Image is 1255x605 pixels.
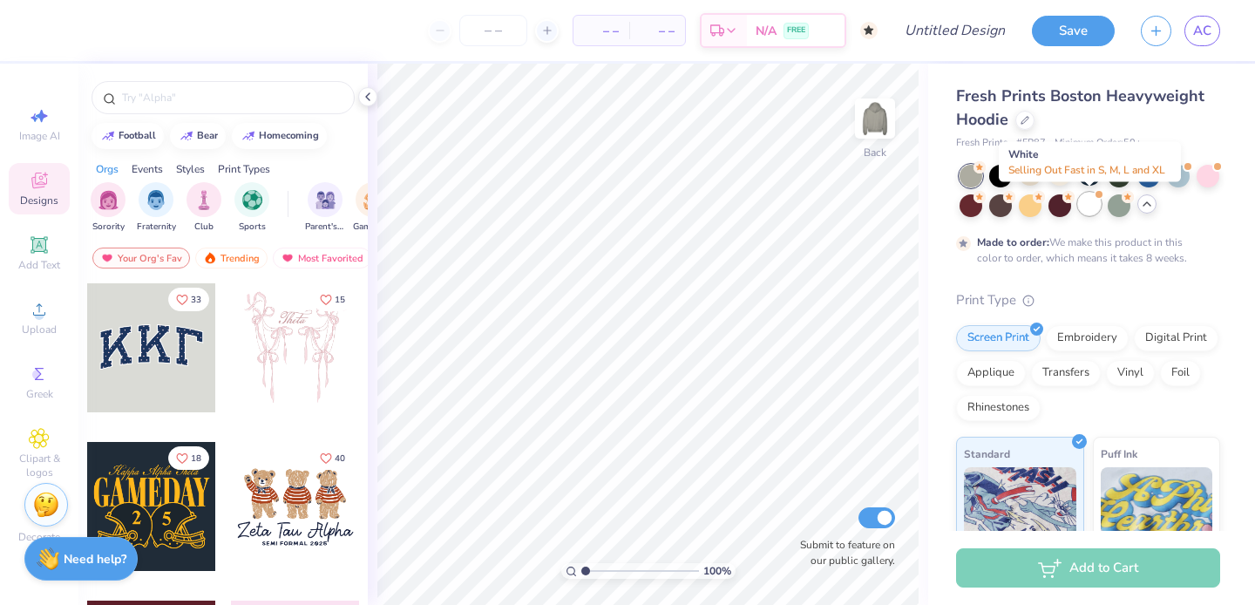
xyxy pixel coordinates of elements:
[191,296,201,304] span: 33
[584,22,619,40] span: – –
[1134,325,1218,351] div: Digital Print
[363,190,383,210] img: Game Day Image
[26,387,53,401] span: Greek
[187,182,221,234] button: filter button
[92,221,125,234] span: Sorority
[956,325,1041,351] div: Screen Print
[96,161,119,177] div: Orgs
[305,182,345,234] div: filter for Parent's Weekend
[218,161,270,177] div: Print Types
[132,161,163,177] div: Events
[1046,325,1129,351] div: Embroidery
[64,551,126,568] strong: Need help?
[119,131,156,140] div: football
[956,395,1041,421] div: Rhinestones
[18,530,60,544] span: Decorate
[1193,21,1211,41] span: AC
[353,182,393,234] div: filter for Game Day
[191,454,201,463] span: 18
[168,446,209,470] button: Like
[98,190,119,210] img: Sorority Image
[1101,467,1213,554] img: Puff Ink
[176,161,205,177] div: Styles
[305,182,345,234] button: filter button
[234,182,269,234] div: filter for Sports
[168,288,209,311] button: Like
[1032,16,1115,46] button: Save
[312,288,353,311] button: Like
[146,190,166,210] img: Fraternity Image
[1184,16,1220,46] a: AC
[194,221,214,234] span: Club
[180,131,193,141] img: trend_line.gif
[335,296,345,304] span: 15
[20,194,58,207] span: Designs
[137,221,176,234] span: Fraternity
[891,13,1019,48] input: Untitled Design
[353,221,393,234] span: Game Day
[91,182,125,234] button: filter button
[91,182,125,234] div: filter for Sorority
[92,123,164,149] button: football
[956,290,1220,310] div: Print Type
[18,258,60,272] span: Add Text
[703,563,731,579] span: 100 %
[956,360,1026,386] div: Applique
[858,101,892,136] img: Back
[956,85,1204,130] span: Fresh Prints Boston Heavyweight Hoodie
[1008,163,1165,177] span: Selling Out Fast in S, M, L and XL
[1106,360,1155,386] div: Vinyl
[312,446,353,470] button: Like
[194,190,214,210] img: Club Image
[353,182,393,234] button: filter button
[864,145,886,160] div: Back
[640,22,675,40] span: – –
[335,454,345,463] span: 40
[281,252,295,264] img: most_fav.gif
[1031,360,1101,386] div: Transfers
[964,445,1010,463] span: Standard
[137,182,176,234] div: filter for Fraternity
[273,248,371,269] div: Most Favorited
[92,248,190,269] div: Your Org's Fav
[1160,360,1201,386] div: Foil
[242,190,262,210] img: Sports Image
[790,537,895,568] label: Submit to feature on our public gallery.
[999,142,1181,182] div: White
[101,131,115,141] img: trend_line.gif
[232,123,327,149] button: homecoming
[234,182,269,234] button: filter button
[203,252,217,264] img: trending.gif
[241,131,255,141] img: trend_line.gif
[120,89,343,106] input: Try "Alpha"
[977,235,1191,266] div: We make this product in this color to order, which means it takes 8 weeks.
[259,131,319,140] div: homecoming
[756,22,777,40] span: N/A
[977,235,1049,249] strong: Made to order:
[1101,445,1137,463] span: Puff Ink
[787,24,805,37] span: FREE
[305,221,345,234] span: Parent's Weekend
[9,452,70,479] span: Clipart & logos
[22,323,57,336] span: Upload
[956,136,1007,151] span: Fresh Prints
[459,15,527,46] input: – –
[100,252,114,264] img: most_fav.gif
[170,123,226,149] button: bear
[197,131,218,140] div: bear
[239,221,266,234] span: Sports
[964,467,1076,554] img: Standard
[315,190,336,210] img: Parent's Weekend Image
[187,182,221,234] div: filter for Club
[195,248,268,269] div: Trending
[137,182,176,234] button: filter button
[19,129,60,143] span: Image AI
